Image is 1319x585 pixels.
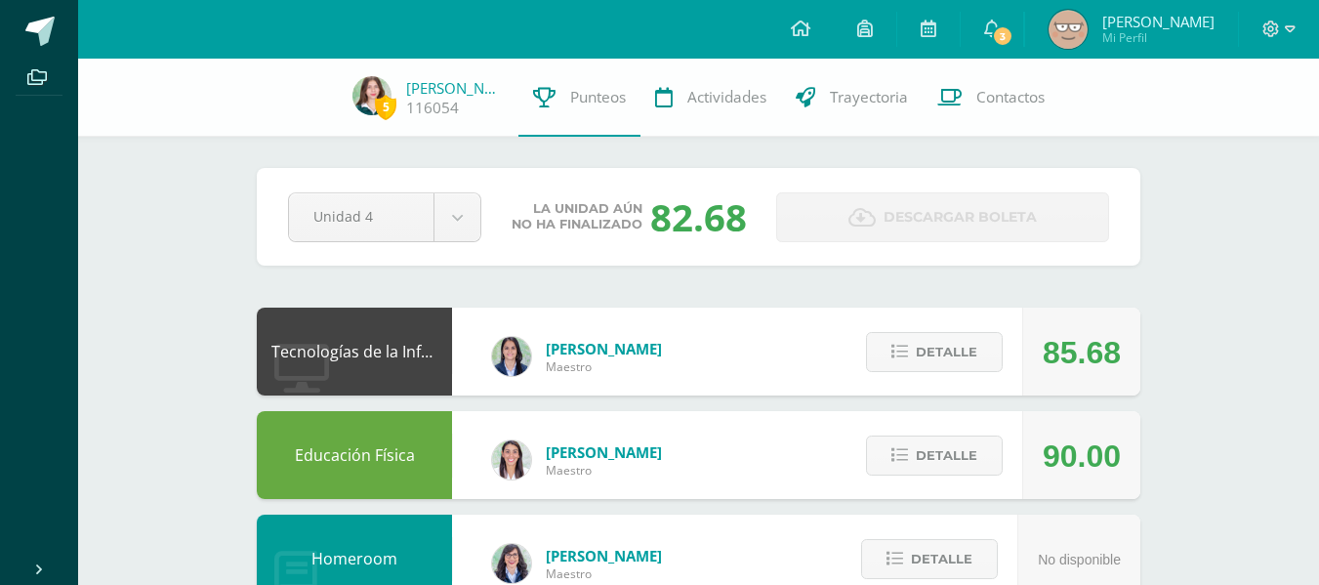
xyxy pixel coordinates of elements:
span: Detalle [916,334,977,370]
span: Actividades [687,87,766,107]
span: Trayectoria [830,87,908,107]
div: Tecnologías de la Información y Comunicación: Computación [257,308,452,396]
span: Detalle [911,541,972,577]
img: 7489ccb779e23ff9f2c3e89c21f82ed0.png [492,337,531,376]
a: Punteos [518,59,640,137]
img: 384b1cc24cb8b618a4ed834f4e5b33af.png [352,76,392,115]
button: Detalle [866,332,1003,372]
a: Unidad 4 [289,193,480,241]
a: Actividades [640,59,781,137]
span: Detalle [916,438,977,474]
div: 85.68 [1043,309,1121,397]
span: No disponible [1038,552,1121,567]
button: Detalle [866,436,1003,476]
span: [PERSON_NAME] [546,546,662,565]
span: Punteos [570,87,626,107]
div: 82.68 [650,191,747,242]
a: Trayectoria [781,59,923,137]
span: Unidad 4 [313,193,409,239]
span: Descargar boleta [884,193,1037,241]
span: [PERSON_NAME] [546,339,662,358]
div: Educación Física [257,411,452,499]
span: Contactos [976,87,1045,107]
img: 68dbb99899dc55733cac1a14d9d2f825.png [492,440,531,480]
span: [PERSON_NAME] [546,442,662,462]
a: Contactos [923,59,1059,137]
span: 3 [992,25,1013,47]
span: La unidad aún no ha finalizado [512,201,642,232]
a: 116054 [406,98,459,118]
span: Maestro [546,565,662,582]
img: 01c6c64f30021d4204c203f22eb207bb.png [492,544,531,583]
span: Maestro [546,462,662,479]
button: Detalle [861,539,998,579]
img: a2f95568c6cbeebfa5626709a5edd4e5.png [1049,10,1088,49]
span: Maestro [546,358,662,375]
span: [PERSON_NAME] [1102,12,1215,31]
span: Mi Perfil [1102,29,1215,46]
a: [PERSON_NAME] [406,78,504,98]
div: 90.00 [1043,412,1121,500]
span: 5 [375,95,396,119]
